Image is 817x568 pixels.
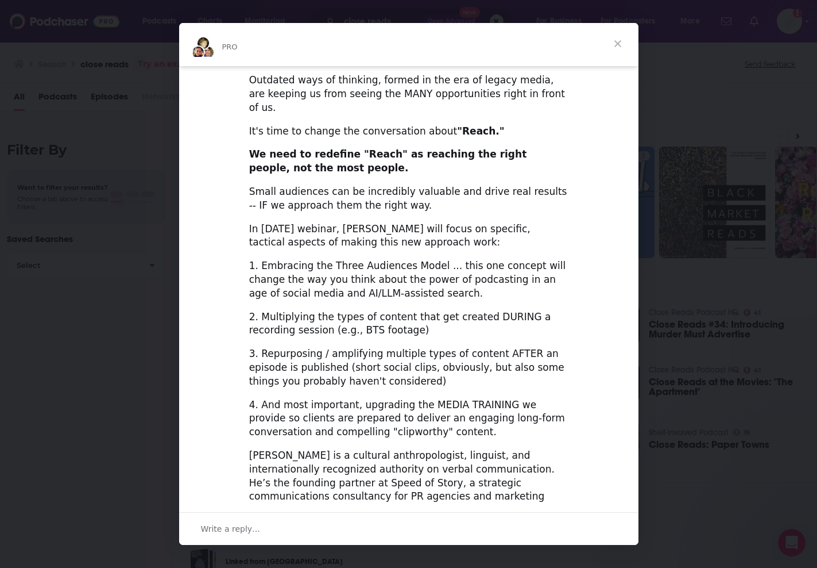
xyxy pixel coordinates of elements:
div: 4. And most important, upgrading the MEDIA TRAINING we provide so clients are prepared to deliver... [249,398,568,439]
div: 1. Embracing the Three Audiences Model ... this one concept will change the way you think about t... [249,259,568,300]
span: Close [597,23,638,64]
div: Open conversation and reply [179,512,638,545]
div: 2. Multiplying the types of content that get created DURING a recording session (e.g., BTS footage) [249,310,568,338]
div: [PERSON_NAME] is a cultural anthropologist, linguist, and internationally recognized authority on... [249,449,568,517]
span: Write a reply… [201,521,261,536]
div: Small audiences can be incredibly valuable and drive real results -- IF we approach them the righ... [249,185,568,213]
img: Dave avatar [201,45,215,59]
div: Outdated ways of thinking, formed in the era of legacy media, are keeping us from seeing the MANY... [249,74,568,114]
b: We need to redefine "Reach" as reaching the right people, not the most people. [249,148,527,174]
img: Barbara avatar [196,36,210,50]
span: PRO [222,43,238,51]
b: "Reach." [457,125,504,137]
div: 3. Repurposing / amplifying multiple types of content AFTER an episode is published (short social... [249,347,568,388]
div: In [DATE] webinar, [PERSON_NAME] will focus on specific, tactical aspects of making this new appr... [249,222,568,250]
div: It's time to change the conversation about [249,125,568,139]
img: Sydney avatar [191,45,205,59]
